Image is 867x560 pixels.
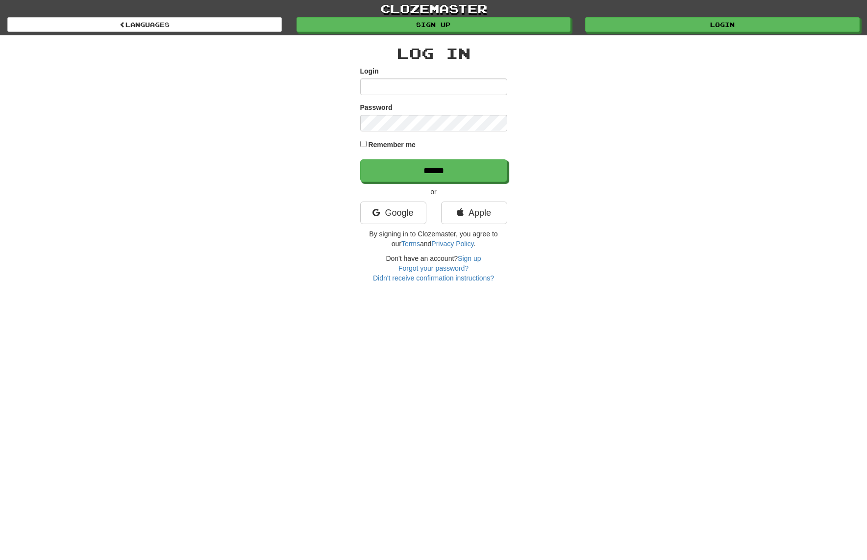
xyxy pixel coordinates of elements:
[297,17,571,32] a: Sign up
[368,140,416,150] label: Remember me
[441,202,507,224] a: Apple
[373,274,494,282] a: Didn't receive confirmation instructions?
[360,254,507,283] div: Don't have an account?
[360,66,379,76] label: Login
[458,255,481,262] a: Sign up
[585,17,860,32] a: Login
[360,45,507,61] h2: Log In
[360,102,393,112] label: Password
[360,187,507,197] p: or
[360,202,426,224] a: Google
[401,240,420,248] a: Terms
[398,264,469,272] a: Forgot your password?
[7,17,282,32] a: Languages
[431,240,473,248] a: Privacy Policy
[360,229,507,249] p: By signing in to Clozemaster, you agree to our and .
